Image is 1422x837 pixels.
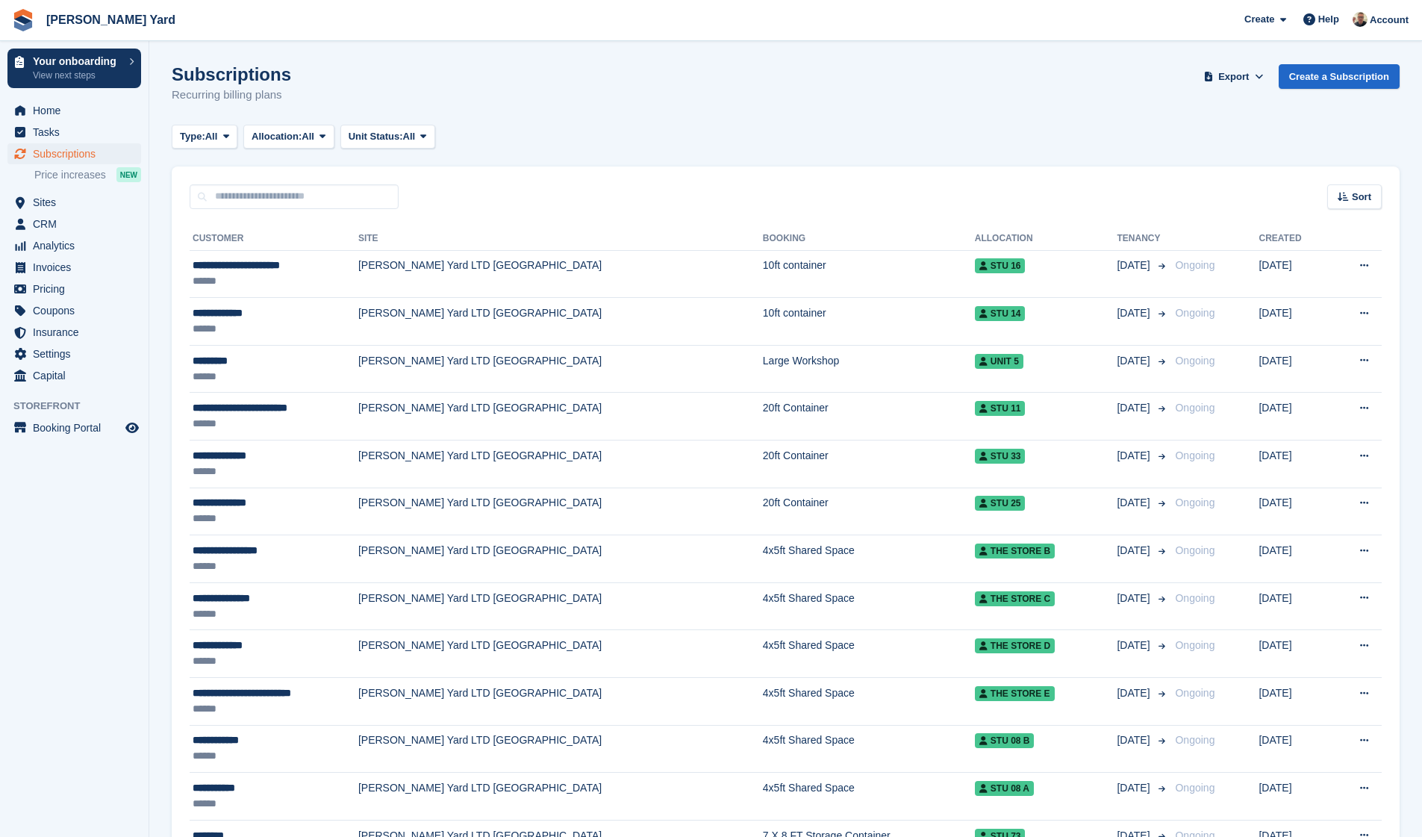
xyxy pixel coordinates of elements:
a: menu [7,192,141,213]
td: [PERSON_NAME] Yard LTD [GEOGRAPHIC_DATA] [358,250,763,298]
td: [PERSON_NAME] Yard LTD [GEOGRAPHIC_DATA] [358,441,763,488]
th: Booking [763,227,975,251]
button: Unit Status: All [340,125,435,149]
a: menu [7,257,141,278]
span: Ongoing [1175,687,1214,699]
td: [PERSON_NAME] Yard LTD [GEOGRAPHIC_DATA] [358,488,763,535]
span: Invoices [33,257,122,278]
span: [DATE] [1117,400,1153,416]
span: Settings [33,343,122,364]
img: Si Allen [1353,12,1368,27]
td: [PERSON_NAME] Yard LTD [GEOGRAPHIC_DATA] [358,535,763,583]
button: Allocation: All [243,125,334,149]
td: [DATE] [1259,630,1329,678]
span: [DATE] [1117,305,1153,321]
span: The Store B [975,544,1055,558]
a: menu [7,100,141,121]
td: [DATE] [1259,725,1329,773]
span: All [302,129,314,144]
td: [PERSON_NAME] Yard LTD [GEOGRAPHIC_DATA] [358,298,763,346]
span: Unit 5 [975,354,1023,369]
span: Ongoing [1175,497,1214,508]
span: Unit Status: [349,129,403,144]
span: Coupons [33,300,122,321]
span: [DATE] [1117,591,1153,606]
td: [DATE] [1259,298,1329,346]
span: Create [1244,12,1274,27]
span: Storefront [13,399,149,414]
a: menu [7,322,141,343]
span: [DATE] [1117,495,1153,511]
span: All [403,129,416,144]
a: menu [7,300,141,321]
td: [PERSON_NAME] Yard LTD [GEOGRAPHIC_DATA] [358,678,763,726]
span: Ongoing [1175,449,1214,461]
a: Price increases NEW [34,167,141,183]
a: menu [7,122,141,143]
span: Ongoing [1175,734,1214,746]
p: Your onboarding [33,56,122,66]
td: 10ft container [763,298,975,346]
span: Insurance [33,322,122,343]
span: Ongoing [1175,782,1214,794]
td: [DATE] [1259,678,1329,726]
td: [PERSON_NAME] Yard LTD [GEOGRAPHIC_DATA] [358,393,763,441]
td: 4x5ft Shared Space [763,678,975,726]
span: The Store C [975,591,1055,606]
span: Tasks [33,122,122,143]
th: Site [358,227,763,251]
span: Ongoing [1175,639,1214,651]
td: [DATE] [1259,345,1329,393]
td: 4x5ft Shared Space [763,582,975,630]
td: [DATE] [1259,393,1329,441]
a: [PERSON_NAME] Yard [40,7,181,32]
td: [PERSON_NAME] Yard LTD [GEOGRAPHIC_DATA] [358,345,763,393]
span: The Store D [975,638,1055,653]
td: [PERSON_NAME] Yard LTD [GEOGRAPHIC_DATA] [358,773,763,821]
span: Capital [33,365,122,386]
button: Export [1201,64,1267,89]
span: Pricing [33,279,122,299]
td: [PERSON_NAME] Yard LTD [GEOGRAPHIC_DATA] [358,630,763,678]
th: Created [1259,227,1329,251]
span: Booking Portal [33,417,122,438]
a: menu [7,365,141,386]
div: NEW [116,167,141,182]
span: Home [33,100,122,121]
a: menu [7,235,141,256]
td: 4x5ft Shared Space [763,535,975,583]
h1: Subscriptions [172,64,291,84]
p: Recurring billing plans [172,87,291,104]
span: Ongoing [1175,592,1214,604]
img: stora-icon-8386f47178a22dfd0bd8f6a31ec36ba5ce8667c1dd55bd0f319d3a0aa187defe.svg [12,9,34,31]
td: 4x5ft Shared Space [763,773,975,821]
th: Allocation [975,227,1117,251]
span: Account [1370,13,1409,28]
span: [DATE] [1117,732,1153,748]
span: STU 11 [975,401,1026,416]
td: [DATE] [1259,582,1329,630]
span: [DATE] [1117,353,1153,369]
span: STU 33 [975,449,1026,464]
td: [DATE] [1259,535,1329,583]
span: Ongoing [1175,259,1214,271]
span: [DATE] [1117,638,1153,653]
th: Customer [190,227,358,251]
a: Your onboarding View next steps [7,49,141,88]
span: Price increases [34,168,106,182]
span: Ongoing [1175,355,1214,367]
td: 20ft Container [763,441,975,488]
td: [DATE] [1259,250,1329,298]
td: 4x5ft Shared Space [763,630,975,678]
span: CRM [33,214,122,234]
span: Ongoing [1175,307,1214,319]
a: menu [7,214,141,234]
td: Large Workshop [763,345,975,393]
span: [DATE] [1117,685,1153,701]
a: menu [7,417,141,438]
span: Sites [33,192,122,213]
span: Analytics [33,235,122,256]
span: STU 14 [975,306,1026,321]
a: Create a Subscription [1279,64,1400,89]
td: 20ft Container [763,488,975,535]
